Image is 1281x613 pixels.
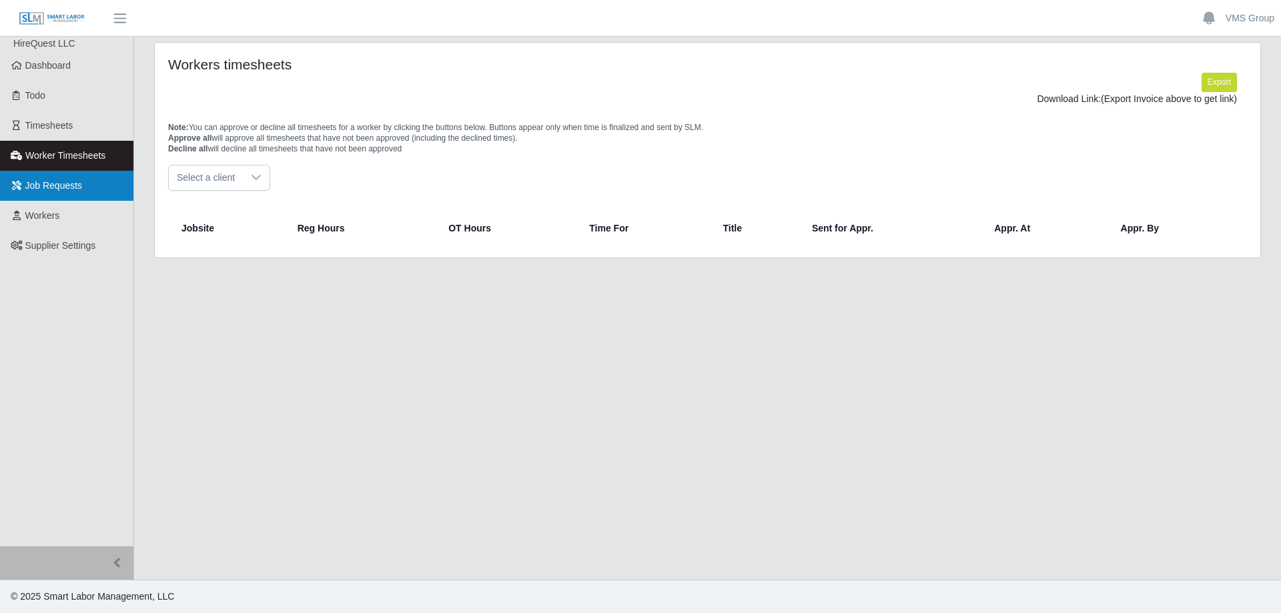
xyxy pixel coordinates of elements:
h4: Workers timesheets [168,56,606,73]
th: OT Hours [438,212,578,244]
th: Jobsite [173,212,287,244]
img: SLM Logo [19,11,85,26]
th: Title [713,212,801,244]
span: Decline all [168,144,207,153]
span: Timesheets [25,120,73,131]
span: Worker Timesheets [25,150,105,161]
span: Job Requests [25,180,83,191]
button: Export [1202,73,1237,91]
th: Sent for Appr. [801,212,983,244]
th: Appr. At [983,212,1110,244]
span: HireQuest LLC [13,38,75,49]
span: (Export Invoice above to get link) [1101,93,1237,104]
span: Workers [25,210,60,221]
span: Supplier Settings [25,240,96,251]
span: Approve all [168,133,211,143]
p: You can approve or decline all timesheets for a worker by clicking the buttons below. Buttons app... [168,122,1247,154]
a: VMS Group [1226,11,1274,25]
div: Download Link: [178,92,1237,106]
span: Note: [168,123,189,132]
span: Todo [25,90,45,101]
span: Dashboard [25,60,71,71]
th: Time For [578,212,712,244]
span: Select a client [169,165,243,190]
span: © 2025 Smart Labor Management, LLC [11,591,174,602]
th: Reg Hours [287,212,438,244]
th: Appr. By [1110,212,1242,244]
